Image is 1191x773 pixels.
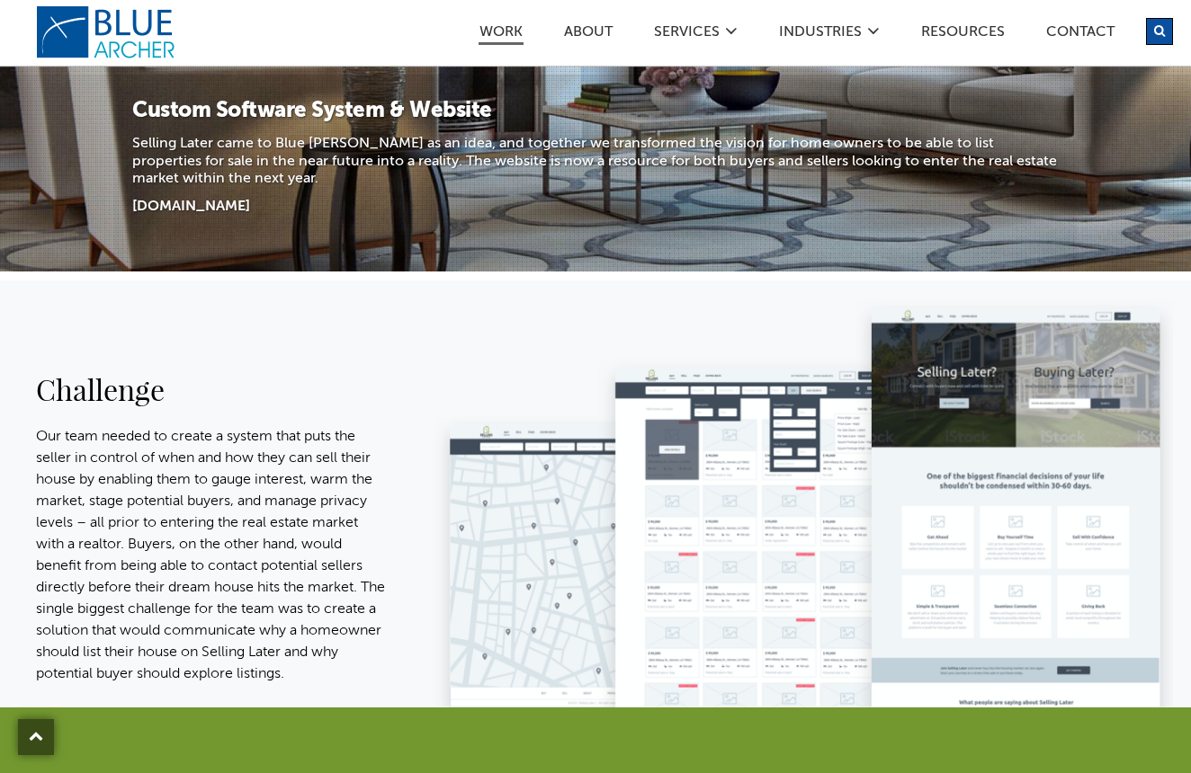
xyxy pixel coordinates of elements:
a: Industries [778,25,863,44]
h3: Custom Software System & Website [132,97,1059,126]
p: Selling Later came to Blue [PERSON_NAME] as an idea, and together we transformed the vision for h... [132,136,1059,188]
a: logo [36,5,180,59]
a: Resources [920,25,1006,44]
img: sl%2Dimage5%2Dchallenge.png [433,298,1173,707]
a: [DOMAIN_NAME] [132,200,250,214]
h2: Challenge [36,375,385,404]
p: Our team needed to create a system that puts the seller in control of when and how they can sell ... [36,426,385,685]
a: Work [479,25,524,45]
a: ABOUT [563,25,613,44]
a: SERVICES [653,25,721,44]
a: Contact [1045,25,1115,44]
